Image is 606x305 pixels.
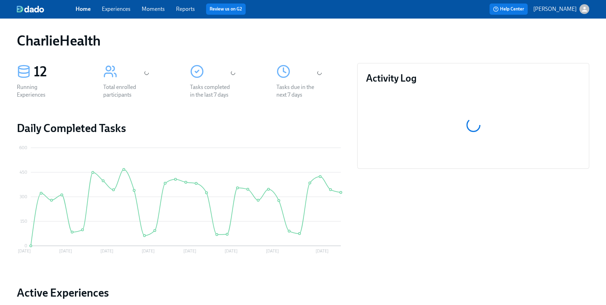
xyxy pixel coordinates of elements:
tspan: [DATE] [59,249,72,254]
a: dado [17,6,76,13]
div: Running Experiences [17,83,62,99]
a: Active Experiences [17,286,346,300]
tspan: 150 [20,219,27,224]
p: [PERSON_NAME] [533,5,577,13]
tspan: [DATE] [18,249,31,254]
tspan: [DATE] [225,249,238,254]
a: Experiences [102,6,131,12]
tspan: 300 [20,194,27,199]
tspan: [DATE] [183,249,196,254]
div: Total enrolled participants [103,83,148,99]
div: Tasks completed in the last 7 days [190,83,235,99]
tspan: [DATE] [316,249,329,254]
h1: CharlieHealth [17,32,101,49]
tspan: [DATE] [266,249,279,254]
div: 12 [34,63,86,81]
a: Reports [176,6,195,12]
button: [PERSON_NAME] [533,4,589,14]
tspan: 600 [19,145,27,150]
h2: Daily Completed Tasks [17,121,346,135]
a: Home [76,6,91,12]
img: dado [17,6,44,13]
tspan: [DATE] [142,249,155,254]
button: Help Center [489,4,528,15]
tspan: 450 [20,170,27,175]
h3: Activity Log [366,72,580,84]
tspan: [DATE] [100,249,113,254]
button: Review us on G2 [206,4,246,15]
span: Help Center [493,6,524,13]
tspan: 0 [24,243,27,248]
div: Tasks due in the next 7 days [276,83,321,99]
a: Moments [142,6,165,12]
a: Review us on G2 [210,6,242,13]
